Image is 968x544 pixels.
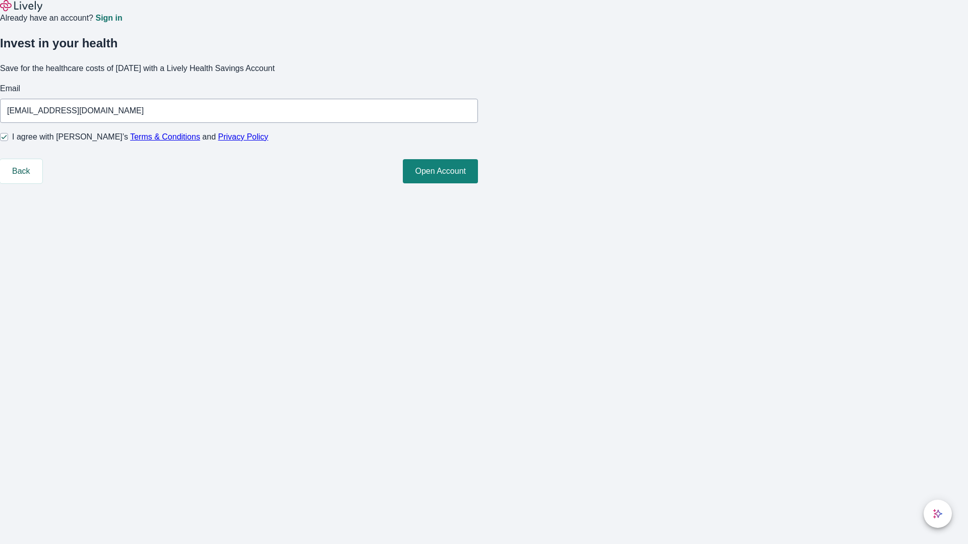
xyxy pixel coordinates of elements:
button: chat [924,500,952,528]
svg: Lively AI Assistant [933,509,943,519]
a: Privacy Policy [218,132,269,141]
a: Terms & Conditions [130,132,200,141]
button: Open Account [403,159,478,183]
a: Sign in [95,14,122,22]
span: I agree with [PERSON_NAME]’s and [12,131,268,143]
